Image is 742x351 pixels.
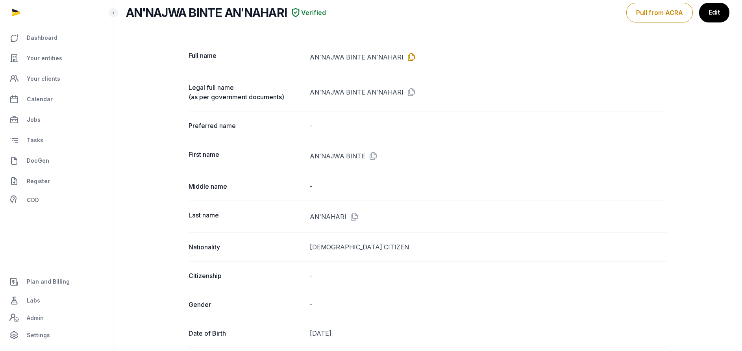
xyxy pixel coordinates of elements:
[310,329,667,338] dd: [DATE]
[6,291,107,310] a: Labs
[27,195,39,205] span: CDD
[27,313,44,323] span: Admin
[310,182,667,191] dd: -
[189,329,303,338] dt: Date of Birth
[27,33,57,43] span: Dashboard
[6,49,107,68] a: Your entities
[6,131,107,150] a: Tasks
[27,95,53,104] span: Calendar
[310,210,667,223] dd: AN'NAHARI
[699,3,729,22] a: Edit
[310,271,667,280] dd: -
[189,51,303,63] dt: Full name
[189,242,303,252] dt: Nationality
[310,51,667,63] dd: AN'NAJWA BINTE AN'NAHARI
[27,156,49,165] span: DocGen
[27,331,50,340] span: Settings
[310,242,667,252] dd: [DEMOGRAPHIC_DATA] CITIZEN
[189,83,303,102] dt: Legal full name (as per government documents)
[6,310,107,326] a: Admin
[27,277,70,286] span: Plan and Billing
[189,271,303,280] dt: Citizenship
[310,150,667,162] dd: AN'NAJWA BINTE
[6,90,107,109] a: Calendar
[626,3,693,22] button: Pull from ACRA
[301,8,326,17] span: Verified
[6,272,107,291] a: Plan and Billing
[27,176,50,186] span: Register
[27,115,41,124] span: Jobs
[6,192,107,208] a: CDD
[189,121,303,130] dt: Preferred name
[6,172,107,191] a: Register
[6,69,107,88] a: Your clients
[310,121,667,130] dd: -
[189,210,303,223] dt: Last name
[310,83,667,102] dd: AN'NAJWA BINTE AN'NAHARI
[6,28,107,47] a: Dashboard
[189,300,303,309] dt: Gender
[126,6,287,20] h2: AN'NAJWA BINTE AN'NAHARI
[310,300,667,309] dd: -
[6,151,107,170] a: DocGen
[6,326,107,345] a: Settings
[27,296,40,305] span: Labs
[189,182,303,191] dt: Middle name
[27,136,43,145] span: Tasks
[27,74,60,84] span: Your clients
[189,150,303,162] dt: First name
[27,54,62,63] span: Your entities
[6,110,107,129] a: Jobs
